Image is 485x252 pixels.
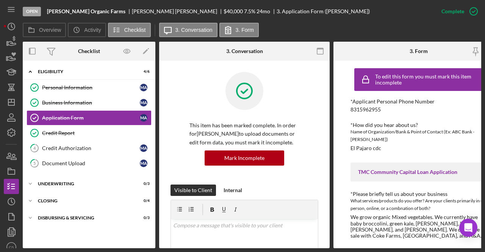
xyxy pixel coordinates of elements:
p: This item has been marked complete. In order for [PERSON_NAME] to upload documents or edit form d... [189,121,299,147]
label: Checklist [124,27,146,33]
div: M A [140,160,147,167]
a: Personal InformationMA [27,80,152,95]
div: Visible to Client [174,185,212,196]
div: To edit this form you must mark this item incomplete [375,74,481,86]
div: 3. Conversation [226,48,263,54]
div: 24 mo [257,8,270,14]
label: 3. Conversation [175,27,213,33]
button: Overview [23,23,66,37]
div: Checklist [78,48,100,54]
label: Activity [84,27,101,33]
div: Mark Incomplete [224,150,264,166]
div: 4 / 6 [136,69,150,74]
a: 4Credit AuthorizationMA [27,141,152,156]
div: 0 / 3 [136,182,150,186]
div: M A [140,114,147,122]
tspan: 5 [33,161,36,166]
div: 0 / 3 [136,216,150,220]
div: Complete [441,4,464,19]
text: CS [9,245,14,249]
div: 7.5 % [244,8,255,14]
button: Mark Incomplete [205,150,284,166]
label: 3. Form [236,27,254,33]
div: Credit Report [42,130,151,136]
tspan: 4 [33,146,36,150]
a: Credit Report [27,125,152,141]
div: 8315962955 [350,106,381,113]
div: 3. Form [410,48,428,54]
div: Eligibility [38,69,131,74]
a: Application FormMA [27,110,152,125]
button: 3. Form [219,23,259,37]
div: Application Form [42,115,140,121]
div: Credit Authorization [42,145,140,151]
b: [PERSON_NAME] Organic Farms [47,8,125,14]
div: Internal [224,185,242,196]
div: Document Upload [42,160,140,166]
button: 3. Conversation [159,23,217,37]
button: Activity [68,23,106,37]
div: Open [23,7,41,16]
button: Internal [220,185,246,196]
button: Visible to Client [171,185,216,196]
div: Closing [38,199,131,203]
div: Business Information [42,100,140,106]
button: Complete [434,4,481,19]
div: TMC Community Capital Loan Application [358,169,479,175]
button: Checklist [108,23,151,37]
div: M A [140,99,147,106]
div: [PERSON_NAME] [PERSON_NAME] [132,8,224,14]
label: Overview [39,27,61,33]
div: M A [140,84,147,91]
div: M A [140,144,147,152]
div: Disbursing & Servicing [38,216,131,220]
div: Underwriting [38,182,131,186]
div: El Pajaro cdc [350,145,381,151]
div: 0 / 4 [136,199,150,203]
div: 3. Application Form ([PERSON_NAME]) [277,8,370,14]
a: 5Document UploadMA [27,156,152,171]
a: Business InformationMA [27,95,152,110]
div: Open Intercom Messenger [459,219,477,237]
div: Personal Information [42,85,140,91]
span: $40,000 [224,8,243,14]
